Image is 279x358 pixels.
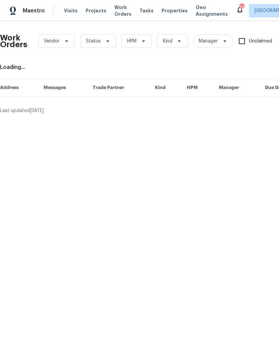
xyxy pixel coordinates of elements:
span: Manager [199,38,218,44]
span: Projects [86,7,106,14]
span: Tasks [139,8,154,13]
span: Geo Assignments [196,4,228,17]
th: Messages [38,79,87,97]
span: Maestro [23,7,45,14]
span: Visits [64,7,78,14]
span: [DATE] [30,108,44,113]
span: HPM [127,38,136,44]
th: Manager [213,79,260,97]
span: Vendor [44,38,60,44]
span: Properties [162,7,188,14]
span: Work Orders [114,4,131,17]
div: 23 [239,4,244,11]
span: Status [86,38,101,44]
span: Kind [163,38,172,44]
th: Trade Partner [87,79,150,97]
th: Kind [150,79,181,97]
span: Unclaimed [249,38,272,45]
th: HPM [181,79,213,97]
